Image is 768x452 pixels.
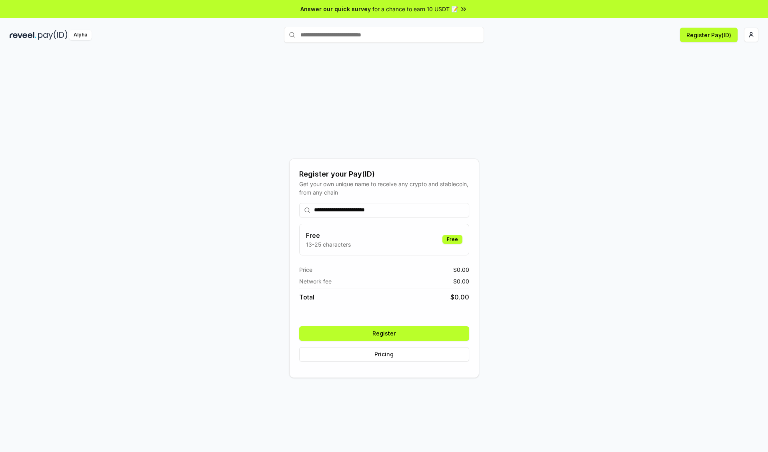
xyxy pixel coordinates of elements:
[299,265,312,274] span: Price
[453,277,469,285] span: $ 0.00
[306,231,351,240] h3: Free
[10,30,36,40] img: reveel_dark
[300,5,371,13] span: Answer our quick survey
[299,326,469,341] button: Register
[38,30,68,40] img: pay_id
[299,169,469,180] div: Register your Pay(ID)
[299,292,314,302] span: Total
[450,292,469,302] span: $ 0.00
[453,265,469,274] span: $ 0.00
[680,28,738,42] button: Register Pay(ID)
[299,277,332,285] span: Network fee
[69,30,92,40] div: Alpha
[442,235,462,244] div: Free
[372,5,458,13] span: for a chance to earn 10 USDT 📝
[299,180,469,197] div: Get your own unique name to receive any crypto and stablecoin, from any chain
[299,347,469,362] button: Pricing
[306,240,351,249] p: 13-25 characters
